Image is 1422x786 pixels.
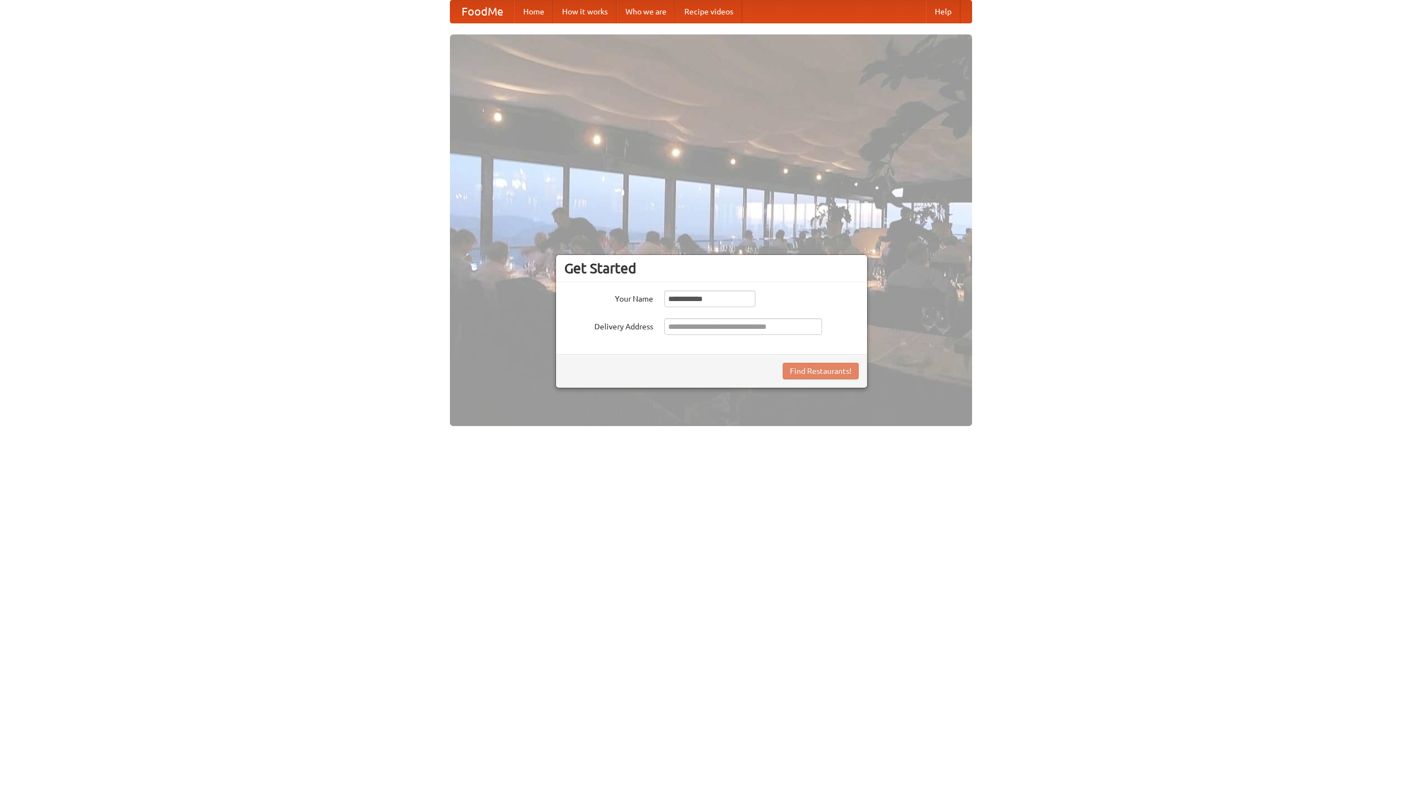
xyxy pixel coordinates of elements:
a: Home [514,1,553,23]
label: Your Name [564,291,653,304]
a: Help [926,1,960,23]
a: How it works [553,1,617,23]
label: Delivery Address [564,318,653,332]
a: FoodMe [450,1,514,23]
a: Recipe videos [675,1,742,23]
a: Who we are [617,1,675,23]
button: Find Restaurants! [783,363,859,379]
h3: Get Started [564,260,859,277]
